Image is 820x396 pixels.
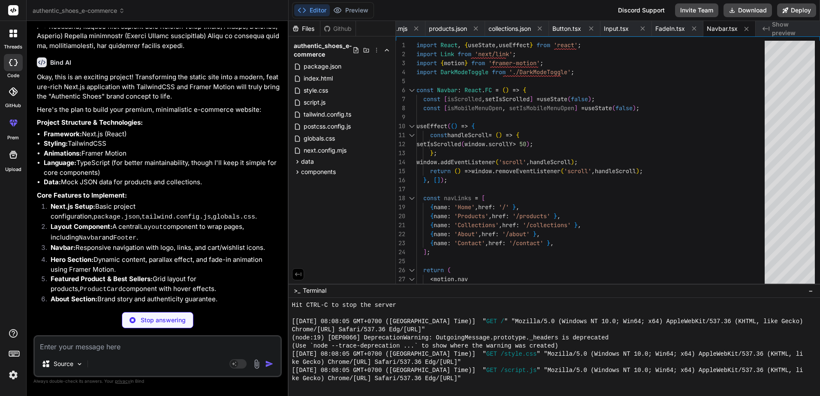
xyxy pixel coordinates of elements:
[444,59,464,67] span: motion
[488,24,531,33] span: collections.json
[396,95,405,104] div: 7
[485,140,488,148] span: .
[512,203,516,211] span: }
[447,104,502,112] span: isMobileMenuOpen
[80,286,122,293] code: ProductCard
[492,203,495,211] span: :
[488,239,502,247] span: href
[447,122,451,130] span: (
[468,41,495,49] span: useState
[292,366,486,375] span: [[DATE] 08:08:05 GMT+0700 ([GEOGRAPHIC_DATA] Time)] "
[406,122,417,131] div: Click to collapse the range.
[636,167,639,175] span: )
[434,239,447,247] span: name
[434,230,447,238] span: name
[808,286,813,295] span: −
[530,158,571,166] span: handleScroll
[76,360,83,368] img: Pick Models
[303,61,342,72] span: package.json
[93,213,140,221] code: package.json
[294,4,330,16] button: Editor
[396,50,405,59] div: 2
[396,131,405,140] div: 11
[482,194,485,202] span: [
[252,359,262,369] img: attachment
[454,167,458,175] span: (
[292,326,425,334] span: Chrome/[URL] Safari/537.36 Edg/[URL]"
[537,230,540,238] span: ,
[561,167,564,175] span: (
[440,50,454,58] span: Link
[591,167,595,175] span: ,
[37,72,280,102] p: Okay, this is an exciting project! Transforming the static site into a modern, feature-rich Next....
[444,104,447,112] span: [
[588,95,591,103] span: )
[458,50,471,58] span: from
[406,86,417,95] div: Click to collapse the range.
[303,97,326,108] span: script.js
[396,185,405,194] div: 17
[434,149,437,157] span: ;
[772,20,813,37] span: Show preview
[437,86,458,94] span: Navbar
[5,102,21,109] label: GitHub
[675,3,718,17] button: Invite Team
[50,58,71,67] h6: Bind AI
[447,266,451,274] span: (
[303,73,334,84] span: index.html
[396,230,405,239] div: 22
[416,41,437,49] span: import
[454,122,458,130] span: )
[406,131,417,140] div: Click to collapse the range.
[567,95,571,103] span: (
[578,221,581,229] span: ,
[434,212,447,220] span: name
[633,104,636,112] span: )
[303,286,326,295] span: Terminal
[499,221,502,229] span: ,
[537,95,540,103] span: =
[506,212,509,220] span: :
[554,41,578,49] span: 'react'
[292,350,486,358] span: [[DATE] 08:08:05 GMT+0700 ([GEOGRAPHIC_DATA] Time)] "
[51,243,75,252] strong: Navbar:
[396,59,405,68] div: 3
[500,350,537,358] span: /style.css
[488,59,540,67] span: 'framer-motion'
[396,176,405,185] div: 16
[564,167,591,175] span: 'scroll'
[406,266,417,275] div: Click to collapse the range.
[499,131,502,139] span: )
[44,222,280,243] li: A central component to wrap pages, including and .
[516,221,519,229] span: :
[655,24,685,33] span: FadeIn.tsx
[454,230,478,238] span: 'About'
[396,239,405,248] div: 23
[499,203,509,211] span: '/'
[303,85,329,96] span: style.css
[530,140,533,148] span: ;
[516,131,519,139] span: {
[396,104,405,113] div: 8
[447,221,451,229] span: :
[44,130,82,138] strong: Framework:
[396,248,405,257] div: 24
[44,139,68,147] strong: Styling:
[485,239,488,247] span: ,
[37,105,280,115] p: Here's the plan to build your premium, minimalistic e-commerce website:
[37,118,143,126] strong: Project Structure & Technologies:
[482,230,495,238] span: href
[557,212,561,220] span: ,
[292,358,461,366] span: ke Gecko) Chrome/[URL] Safari/537.36 Edg/[URL]"
[44,149,81,157] strong: Animations:
[502,221,516,229] span: href
[44,202,280,222] li: Basic project configuration, , , .
[447,212,451,220] span: :
[142,213,211,221] code: tailwind.config.js
[294,42,353,59] span: authentic_shoes_e-commerce
[512,212,550,220] span: '/products'
[292,334,609,342] span: (node:19) [DEP0066] DeprecationWarning: OutgoingMessage.prototype._headers is deprecated
[458,86,461,94] span: :
[396,77,405,86] div: 5
[506,131,512,139] span: =>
